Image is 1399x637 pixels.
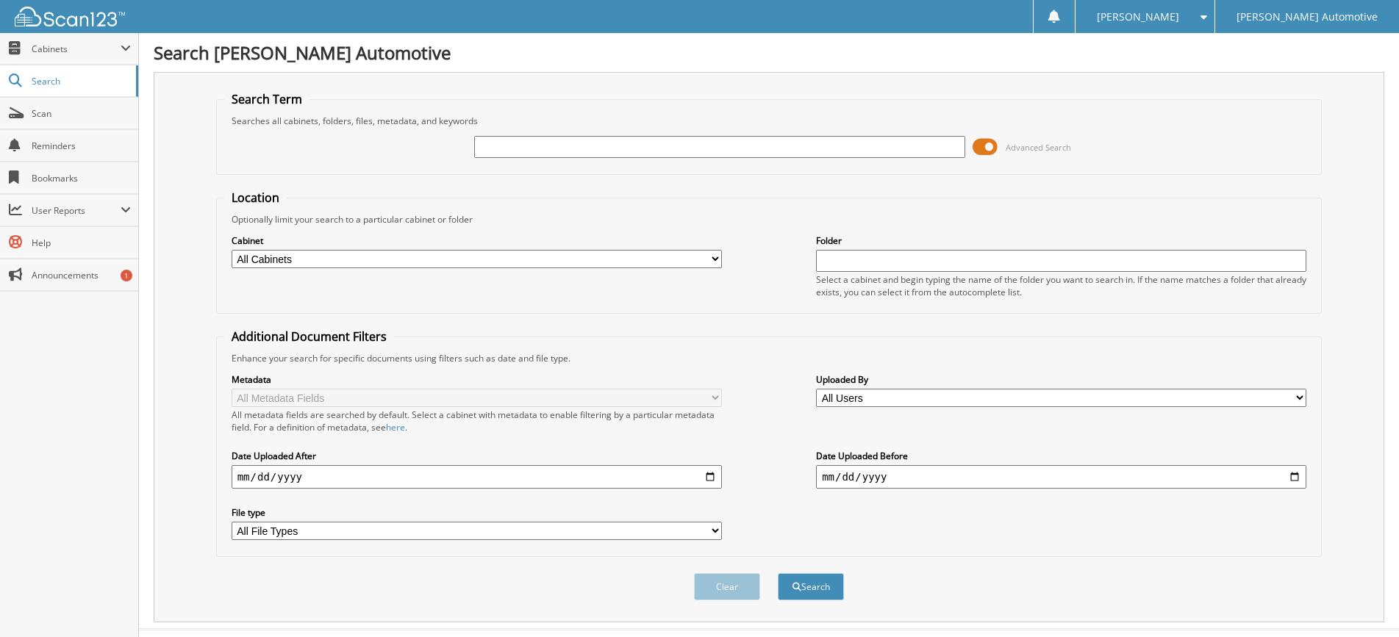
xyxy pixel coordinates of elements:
div: Searches all cabinets, folders, files, metadata, and keywords [224,115,1314,127]
input: start [232,465,722,489]
span: Advanced Search [1006,142,1071,153]
label: Cabinet [232,234,722,247]
div: Optionally limit your search to a particular cabinet or folder [224,213,1314,226]
label: Folder [816,234,1306,247]
h1: Search [PERSON_NAME] Automotive [154,40,1384,65]
button: Search [778,573,844,600]
button: Clear [694,573,760,600]
a: here [386,421,405,433]
span: [PERSON_NAME] [1097,12,1179,21]
legend: Additional Document Filters [224,328,394,345]
span: Reminders [32,140,131,152]
img: scan123-logo-white.svg [15,7,125,26]
div: All metadata fields are searched by default. Select a cabinet with metadata to enable filtering b... [232,409,722,433]
span: User Reports [32,204,121,217]
label: Date Uploaded Before [816,450,1306,462]
span: Search [32,75,129,87]
span: Announcements [32,269,131,281]
span: Help [32,237,131,249]
span: [PERSON_NAME] Automotive [1237,12,1378,21]
span: Scan [32,107,131,120]
label: Date Uploaded After [232,450,722,462]
legend: Location [224,190,287,206]
iframe: Chat Widget [1325,566,1399,637]
label: Uploaded By [816,373,1306,386]
div: 1 [121,270,132,281]
div: Enhance your search for specific documents using filters such as date and file type. [224,352,1314,364]
div: Select a cabinet and begin typing the name of the folder you want to search in. If the name match... [816,273,1306,298]
label: Metadata [232,373,722,386]
input: end [816,465,1306,489]
label: File type [232,506,722,519]
span: Bookmarks [32,172,131,184]
span: Cabinets [32,43,121,55]
legend: Search Term [224,91,310,107]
